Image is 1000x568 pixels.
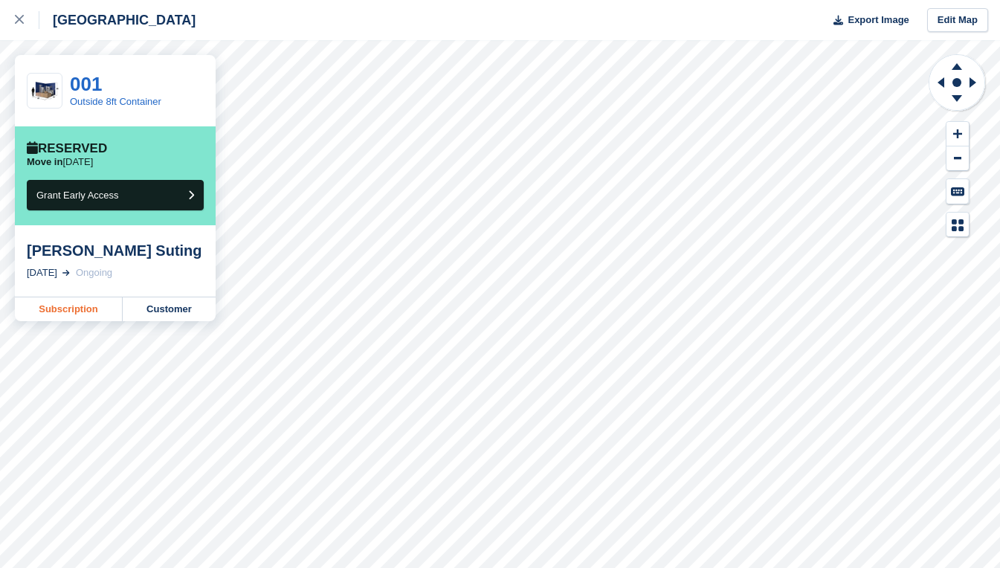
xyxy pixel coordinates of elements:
a: Outside 8ft Container [70,96,161,107]
span: Export Image [848,13,909,28]
a: Subscription [15,297,123,321]
a: Customer [123,297,216,321]
button: Export Image [825,8,909,33]
button: Grant Early Access [27,180,204,210]
div: [DATE] [27,265,57,280]
div: Reserved [27,141,107,156]
div: Ongoing [76,265,112,280]
button: Zoom Out [946,146,969,171]
img: arrow-right-light-icn-cde0832a797a2874e46488d9cf13f60e5c3a73dbe684e267c42b8395dfbc2abf.svg [62,270,70,276]
div: [GEOGRAPHIC_DATA] [39,11,196,29]
span: Move in [27,156,62,167]
button: Map Legend [946,213,969,237]
p: [DATE] [27,156,93,168]
button: Keyboard Shortcuts [946,179,969,204]
a: 001 [70,73,102,95]
span: Grant Early Access [36,190,119,201]
a: Edit Map [927,8,988,33]
img: 8ft%20Container%20.jpg [28,78,62,104]
button: Zoom In [946,122,969,146]
div: [PERSON_NAME] Suting [27,242,204,259]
